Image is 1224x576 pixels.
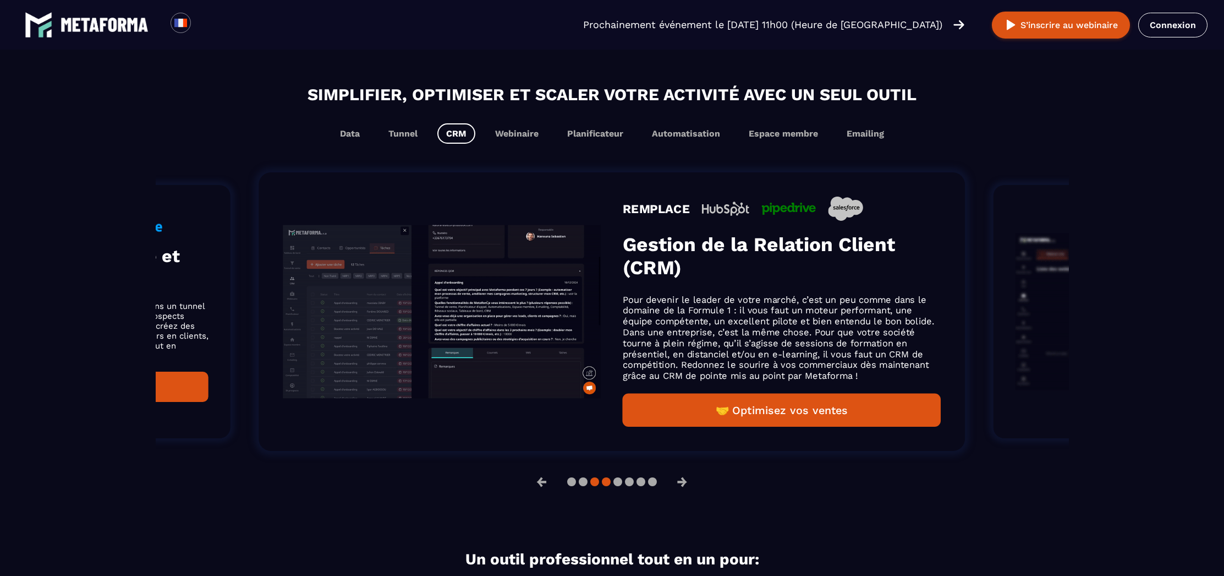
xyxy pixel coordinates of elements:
img: icon [702,202,750,216]
h2: Simplifier, optimiser et scaler votre activité avec un seul outil [167,82,1058,107]
button: Data [331,123,369,144]
img: gif [283,225,601,398]
button: Webinaire [486,123,547,144]
img: logo [61,18,149,32]
img: fr [174,16,188,30]
img: logo [25,11,52,39]
p: Pour devenir le leader de votre marché, c’est un peu comme dans le domaine de la Formule 1 : il v... [623,294,941,381]
img: arrow-right [953,19,964,31]
button: ← [528,469,556,495]
button: Automatisation [643,123,729,144]
button: CRM [437,123,475,144]
h3: Gestion de la Relation Client (CRM) [623,233,941,279]
button: → [668,469,696,495]
button: Emailing [838,123,893,144]
h2: Un outil professionnel tout en un pour: [282,550,942,568]
img: play [1004,18,1018,32]
img: icon [113,222,162,233]
a: Connexion [1138,13,1207,37]
img: icon [828,197,863,221]
input: Search for option [200,18,208,31]
img: icon [762,203,816,214]
button: Tunnel [380,123,426,144]
button: S’inscrire au webinaire [992,12,1130,39]
section: Gallery [156,155,1069,469]
button: 🤝 Optimisez vos ventes [623,394,941,427]
p: Prochainement événement le [DATE] 11h00 (Heure de [GEOGRAPHIC_DATA]) [583,17,942,32]
h4: REMPLACE [623,202,690,216]
button: Planificateur [558,123,632,144]
button: Espace membre [740,123,827,144]
div: Search for option [191,13,218,37]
